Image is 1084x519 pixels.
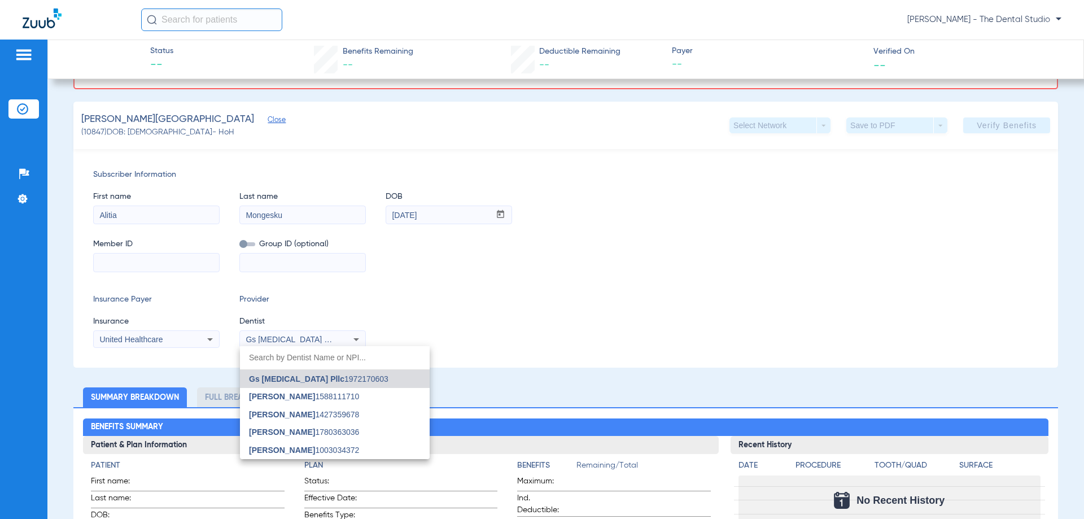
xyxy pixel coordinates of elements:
span: Gs [MEDICAL_DATA] Pllc [249,374,344,383]
span: 1972170603 [249,374,388,382]
span: 1003034372 [249,446,359,453]
span: 1427359678 [249,410,359,418]
span: [PERSON_NAME] [249,445,315,454]
iframe: Chat Widget [1028,465,1084,519]
span: [PERSON_NAME] [249,409,315,418]
span: [PERSON_NAME] [249,392,315,401]
input: dropdown search [240,346,430,369]
span: 1588111710 [249,392,359,400]
span: 1780363036 [249,428,359,436]
span: [PERSON_NAME] [249,428,315,437]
